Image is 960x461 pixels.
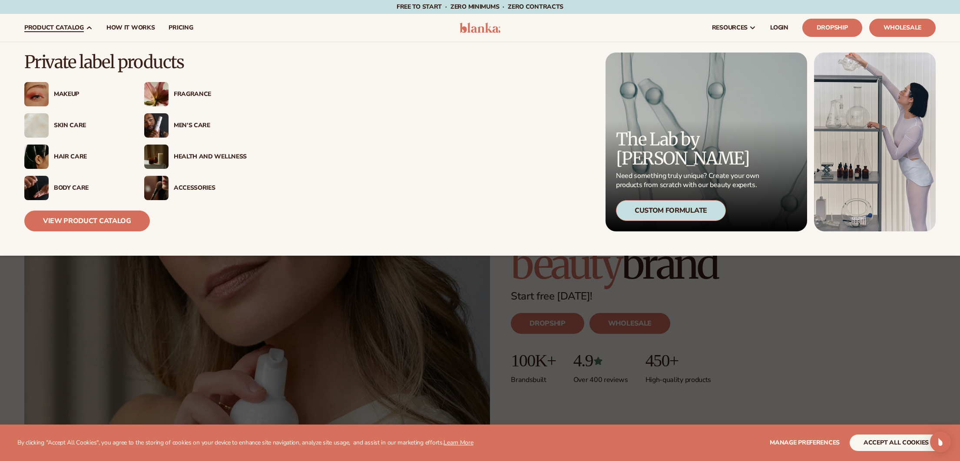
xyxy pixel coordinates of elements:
[144,176,247,200] a: Female with makeup brush. Accessories
[763,14,795,42] a: LOGIN
[606,53,807,231] a: Microscopic product formula. The Lab by [PERSON_NAME] Need something truly unique? Create your ow...
[54,153,127,161] div: Hair Care
[24,113,127,138] a: Cream moisturizer swatch. Skin Care
[397,3,563,11] span: Free to start · ZERO minimums · ZERO contracts
[162,14,200,42] a: pricing
[770,435,840,451] button: Manage preferences
[24,82,49,106] img: Female with glitter eye makeup.
[99,14,162,42] a: How It Works
[17,14,99,42] a: product catalog
[174,122,247,129] div: Men’s Care
[712,24,748,31] span: resources
[770,24,788,31] span: LOGIN
[174,153,247,161] div: Health And Wellness
[24,176,127,200] a: Male hand applying moisturizer. Body Care
[869,19,936,37] a: Wholesale
[54,122,127,129] div: Skin Care
[24,113,49,138] img: Cream moisturizer swatch.
[616,130,762,168] p: The Lab by [PERSON_NAME]
[144,145,247,169] a: Candles and incense on table. Health And Wellness
[174,184,247,192] div: Accessories
[174,91,247,98] div: Fragrance
[460,23,501,33] img: logo
[616,200,726,221] div: Custom Formulate
[444,438,473,447] a: Learn More
[24,82,127,106] a: Female with glitter eye makeup. Makeup
[802,19,862,37] a: Dropship
[930,431,951,452] div: Open Intercom Messenger
[24,145,49,169] img: Female hair pulled back with clips.
[24,176,49,200] img: Male hand applying moisturizer.
[106,24,155,31] span: How It Works
[144,113,247,138] a: Male holding moisturizer bottle. Men’s Care
[144,145,169,169] img: Candles and incense on table.
[24,211,150,231] a: View Product Catalog
[770,438,840,447] span: Manage preferences
[144,82,169,106] img: Pink blooming flower.
[616,171,762,190] p: Need something truly unique? Create your own products from scratch with our beauty experts.
[54,184,127,192] div: Body Care
[814,53,936,231] img: Female in lab with equipment.
[705,14,763,42] a: resources
[24,53,247,72] p: Private label products
[144,176,169,200] img: Female with makeup brush.
[169,24,193,31] span: pricing
[54,91,127,98] div: Makeup
[144,82,247,106] a: Pink blooming flower. Fragrance
[17,439,473,447] p: By clicking "Accept All Cookies", you agree to the storing of cookies on your device to enhance s...
[24,145,127,169] a: Female hair pulled back with clips. Hair Care
[144,113,169,138] img: Male holding moisturizer bottle.
[24,24,84,31] span: product catalog
[850,435,943,451] button: accept all cookies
